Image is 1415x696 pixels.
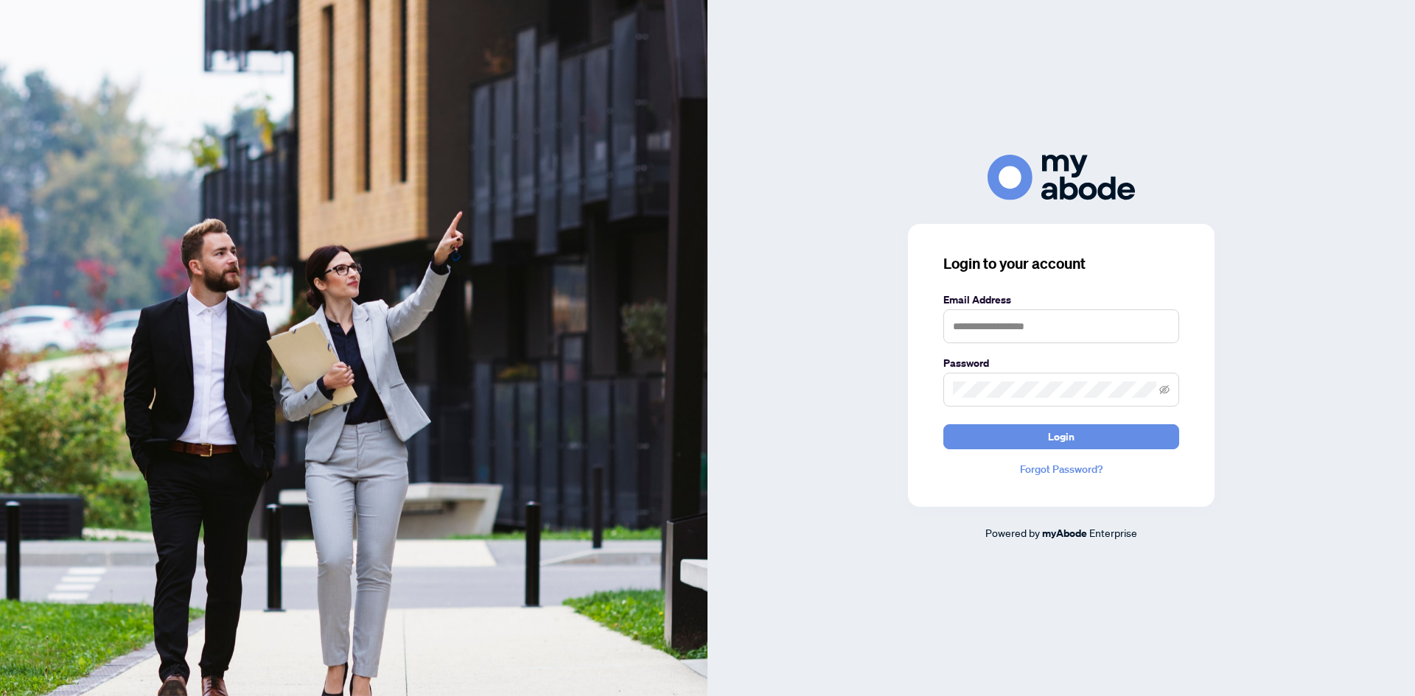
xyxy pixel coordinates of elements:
a: Forgot Password? [943,461,1179,477]
label: Email Address [943,292,1179,308]
h3: Login to your account [943,253,1179,274]
span: Enterprise [1089,526,1137,539]
label: Password [943,355,1179,371]
span: Login [1048,425,1075,449]
img: ma-logo [988,155,1135,200]
a: myAbode [1042,525,1087,541]
button: Login [943,424,1179,449]
span: Powered by [985,526,1040,539]
span: eye-invisible [1159,384,1170,395]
